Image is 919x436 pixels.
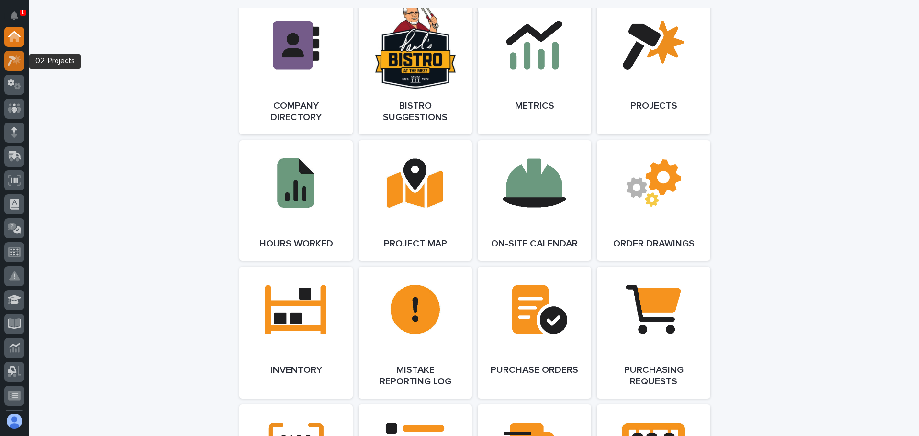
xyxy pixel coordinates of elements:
a: On-Site Calendar [478,140,591,261]
a: Order Drawings [597,140,710,261]
a: Purchasing Requests [597,267,710,399]
div: Notifications1 [12,11,24,27]
a: Bistro Suggestions [359,2,472,134]
a: Metrics [478,2,591,134]
a: Projects [597,2,710,134]
a: Inventory [239,267,353,399]
a: Mistake Reporting Log [359,267,472,399]
p: 1 [21,9,24,16]
button: Notifications [4,6,24,26]
a: Project Map [359,140,472,261]
button: users-avatar [4,411,24,431]
a: Hours Worked [239,140,353,261]
a: Purchase Orders [478,267,591,399]
a: Company Directory [239,2,353,134]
